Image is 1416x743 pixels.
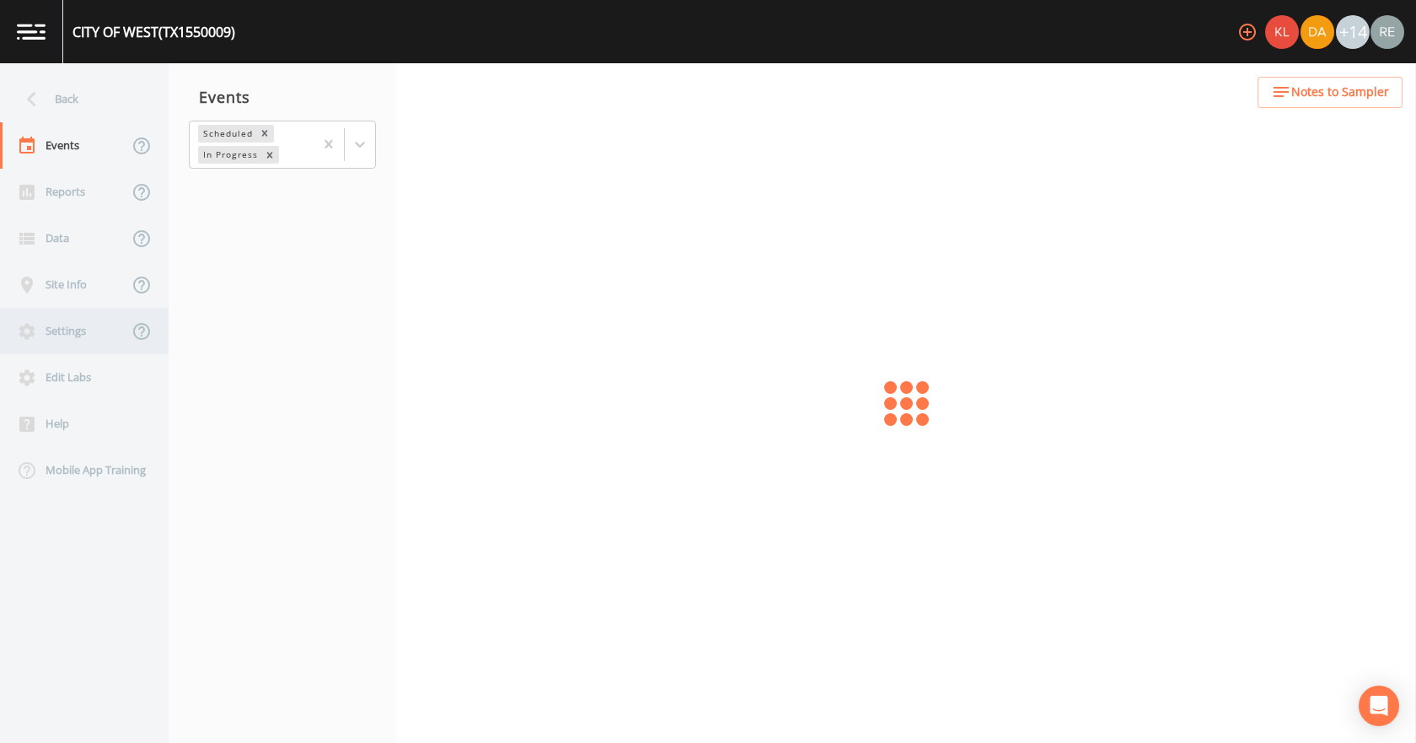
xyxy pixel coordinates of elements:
[1265,15,1299,49] img: 9c4450d90d3b8045b2e5fa62e4f92659
[17,24,46,40] img: logo
[1300,15,1335,49] div: David Weber
[1359,686,1399,726] div: Open Intercom Messenger
[1370,15,1404,49] img: e720f1e92442e99c2aab0e3b783e6548
[255,125,274,143] div: Remove Scheduled
[198,146,260,164] div: In Progress
[198,125,255,143] div: Scheduled
[1336,15,1370,49] div: +14
[1258,77,1403,108] button: Notes to Sampler
[1264,15,1300,49] div: Kler Teran
[260,146,279,164] div: Remove In Progress
[169,76,396,118] div: Events
[1301,15,1334,49] img: a84961a0472e9debc750dd08a004988d
[72,22,235,42] div: CITY OF WEST (TX1550009)
[1291,82,1389,103] span: Notes to Sampler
